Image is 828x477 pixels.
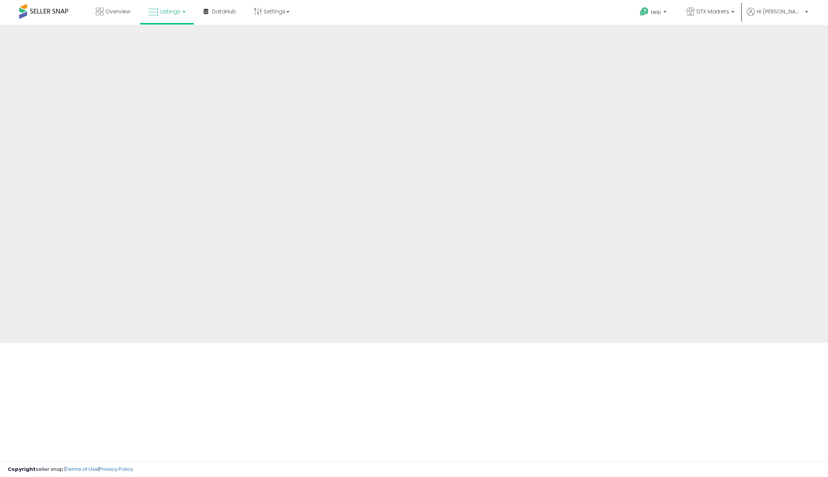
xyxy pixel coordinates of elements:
[105,8,130,15] span: Overview
[747,8,808,25] a: Hi [PERSON_NAME]
[757,8,803,15] span: Hi [PERSON_NAME]
[651,9,661,15] span: Help
[212,8,236,15] span: DataHub
[160,8,180,15] span: Listings
[634,1,674,25] a: Help
[639,7,649,16] i: Get Help
[697,8,729,15] span: DTX Markets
